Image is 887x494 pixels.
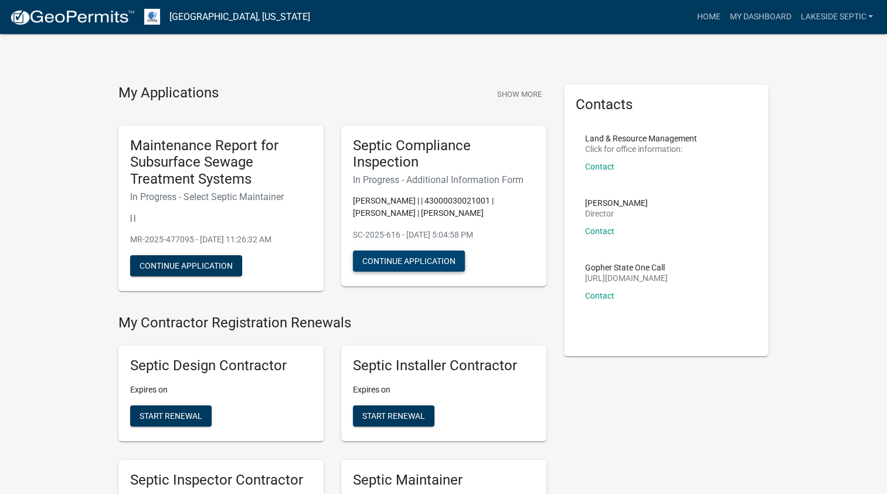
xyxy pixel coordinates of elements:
p: Expires on [130,384,312,396]
button: Start Renewal [130,405,212,427]
h4: My Contractor Registration Renewals [118,314,546,331]
p: [PERSON_NAME] [585,199,648,207]
p: Land & Resource Management [585,134,697,143]
a: Contact [585,162,614,171]
h6: In Progress - Select Septic Maintainer [130,191,312,202]
a: [GEOGRAPHIC_DATA], [US_STATE] [169,7,310,27]
p: [URL][DOMAIN_NAME] [585,274,668,282]
a: My Dashboard [725,6,796,28]
a: Lakeside Septic [796,6,878,28]
h5: Septic Installer Contractor [353,357,535,374]
p: SC-2025-616 - [DATE] 5:04:58 PM [353,229,535,241]
button: Start Renewal [353,405,434,427]
span: Start Renewal [140,411,202,420]
h5: Septic Design Contractor [130,357,312,374]
p: Gopher State One Call [585,263,668,272]
h5: Contacts [576,96,757,113]
h4: My Applications [118,84,219,102]
h5: Maintenance Report for Subsurface Sewage Treatment Systems [130,137,312,188]
p: | | [130,212,312,224]
a: Home [692,6,725,28]
h5: Septic Inspector Contractor [130,472,312,489]
button: Show More [492,84,546,104]
a: Contact [585,226,614,236]
p: [PERSON_NAME] | | 43000030021001 | [PERSON_NAME] | [PERSON_NAME] [353,195,535,219]
p: Click for office information: [585,145,697,153]
p: MR-2025-477095 - [DATE] 11:26:32 AM [130,234,312,246]
img: Otter Tail County, Minnesota [144,9,160,25]
p: Expires on [353,384,535,396]
button: Continue Application [130,255,242,276]
p: Director [585,209,648,218]
h5: Septic Compliance Inspection [353,137,535,171]
h6: In Progress - Additional Information Form [353,174,535,185]
span: Start Renewal [362,411,425,420]
h5: Septic Maintainer [353,472,535,489]
button: Continue Application [353,251,465,272]
a: Contact [585,291,614,300]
